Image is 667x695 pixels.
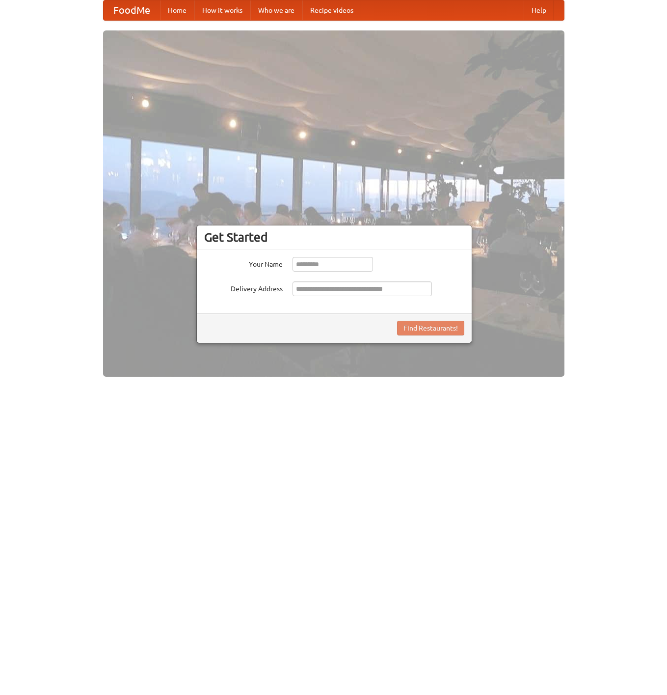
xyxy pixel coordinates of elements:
[204,281,283,294] label: Delivery Address
[194,0,250,20] a: How it works
[204,257,283,269] label: Your Name
[104,0,160,20] a: FoodMe
[204,230,464,245] h3: Get Started
[524,0,554,20] a: Help
[250,0,302,20] a: Who we are
[160,0,194,20] a: Home
[397,321,464,335] button: Find Restaurants!
[302,0,361,20] a: Recipe videos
